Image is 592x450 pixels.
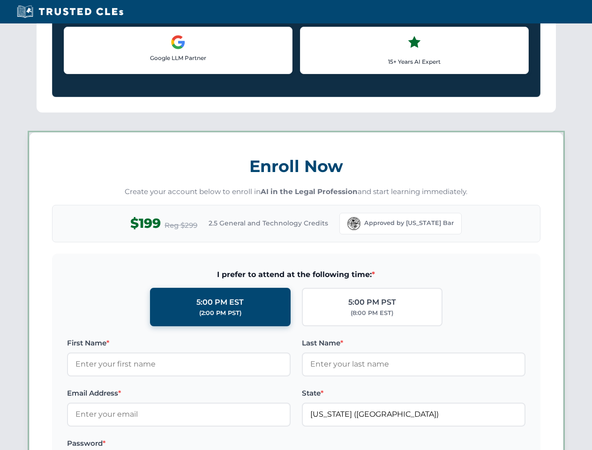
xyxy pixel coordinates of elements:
label: Email Address [67,388,291,399]
div: 5:00 PM EST [196,296,244,308]
p: Google LLM Partner [72,53,285,62]
h3: Enroll Now [52,151,540,181]
p: Create your account below to enroll in and start learning immediately. [52,187,540,197]
label: Password [67,438,291,449]
strong: AI in the Legal Profession [261,187,358,196]
input: Enter your first name [67,352,291,376]
label: First Name [67,337,291,349]
img: Google [171,35,186,50]
input: Enter your last name [302,352,525,376]
label: State [302,388,525,399]
span: Approved by [US_STATE] Bar [364,218,454,228]
img: Trusted CLEs [14,5,126,19]
input: Enter your email [67,403,291,426]
span: I prefer to attend at the following time: [67,269,525,281]
input: Florida (FL) [302,403,525,426]
span: Reg $299 [165,220,197,231]
span: $199 [130,213,161,234]
div: 5:00 PM PST [348,296,396,308]
div: (2:00 PM PST) [199,308,241,318]
p: 15+ Years AI Expert [308,57,521,66]
div: (8:00 PM EST) [351,308,393,318]
span: 2.5 General and Technology Credits [209,218,328,228]
img: Florida Bar [347,217,360,230]
label: Last Name [302,337,525,349]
